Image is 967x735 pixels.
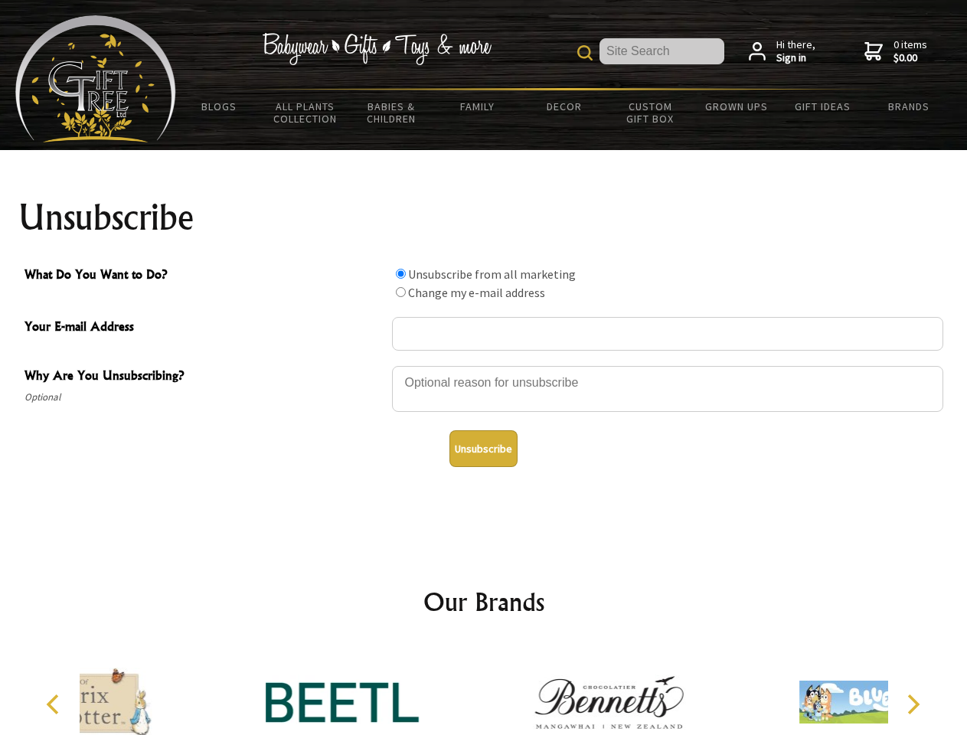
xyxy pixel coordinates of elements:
span: What Do You Want to Do? [25,265,384,287]
span: Your E-mail Address [25,317,384,339]
strong: Sign in [776,51,815,65]
a: BLOGS [176,90,263,122]
span: Hi there, [776,38,815,65]
button: Unsubscribe [449,430,518,467]
a: 0 items$0.00 [864,38,927,65]
a: Custom Gift Box [607,90,694,135]
a: All Plants Collection [263,90,349,135]
a: Hi there,Sign in [749,38,815,65]
input: Your E-mail Address [392,317,943,351]
img: Babyware - Gifts - Toys and more... [15,15,176,142]
button: Next [896,688,929,721]
a: Brands [866,90,952,122]
span: Why Are You Unsubscribing? [25,366,384,388]
h2: Our Brands [31,583,937,620]
button: Previous [38,688,72,721]
img: product search [577,45,593,60]
a: Grown Ups [693,90,779,122]
a: Family [435,90,521,122]
a: Gift Ideas [779,90,866,122]
span: 0 items [893,38,927,65]
a: Decor [521,90,607,122]
img: Babywear - Gifts - Toys & more [262,33,492,65]
textarea: Why Are You Unsubscribing? [392,366,943,412]
a: Babies & Children [348,90,435,135]
input: What Do You Want to Do? [396,287,406,297]
label: Unsubscribe from all marketing [408,266,576,282]
input: What Do You Want to Do? [396,269,406,279]
span: Optional [25,388,384,407]
input: Site Search [599,38,724,64]
h1: Unsubscribe [18,199,949,236]
label: Change my e-mail address [408,285,545,300]
strong: $0.00 [893,51,927,65]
